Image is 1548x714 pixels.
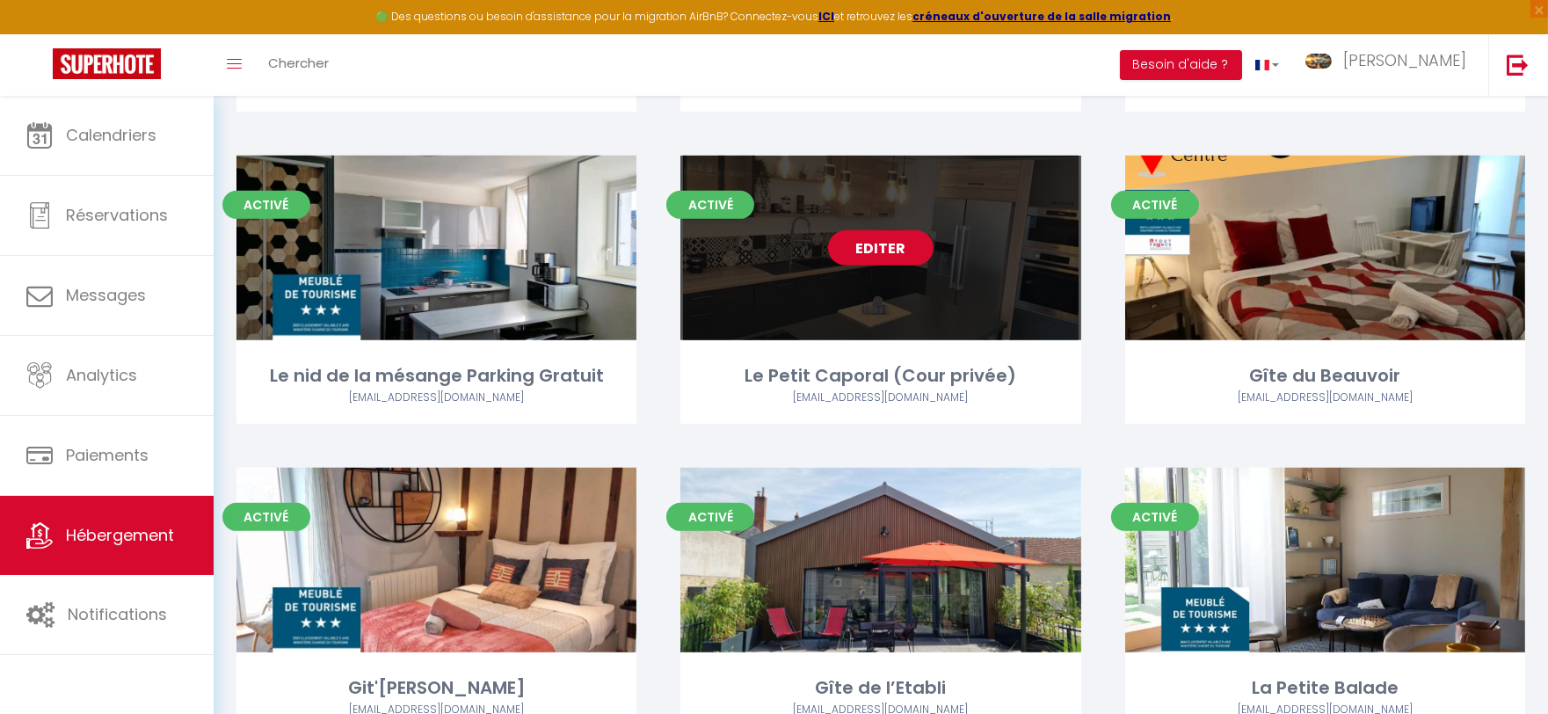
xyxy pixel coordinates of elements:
[222,191,310,219] span: Activé
[53,48,161,79] img: Super Booking
[1292,34,1488,96] a: ... [PERSON_NAME]
[66,124,156,146] span: Calendriers
[1125,674,1525,702] div: La Petite Balade
[1507,54,1529,76] img: logout
[828,230,934,266] a: Editer
[1125,390,1525,406] div: Airbnb
[1111,503,1199,531] span: Activé
[666,503,754,531] span: Activé
[680,390,1080,406] div: Airbnb
[1125,362,1525,390] div: Gîte du Beauvoir
[66,524,174,546] span: Hébergement
[1305,54,1332,69] img: ...
[14,7,67,60] button: Ouvrir le widget de chat LiveChat
[818,9,834,24] a: ICI
[66,204,168,226] span: Réservations
[66,284,146,306] span: Messages
[68,603,167,625] span: Notifications
[236,674,636,702] div: Git'[PERSON_NAME]
[222,503,310,531] span: Activé
[236,390,636,406] div: Airbnb
[1120,50,1242,80] button: Besoin d'aide ?
[912,9,1171,24] a: créneaux d'ouverture de la salle migration
[680,674,1080,702] div: Gîte de l’Etabli
[66,444,149,466] span: Paiements
[66,364,137,386] span: Analytics
[255,34,342,96] a: Chercher
[1111,191,1199,219] span: Activé
[680,362,1080,390] div: Le Petit Caporal (Cour privée)
[268,54,329,72] span: Chercher
[236,362,636,390] div: Le nid de la mésange Parking Gratuit
[1343,49,1466,71] span: [PERSON_NAME]
[666,191,754,219] span: Activé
